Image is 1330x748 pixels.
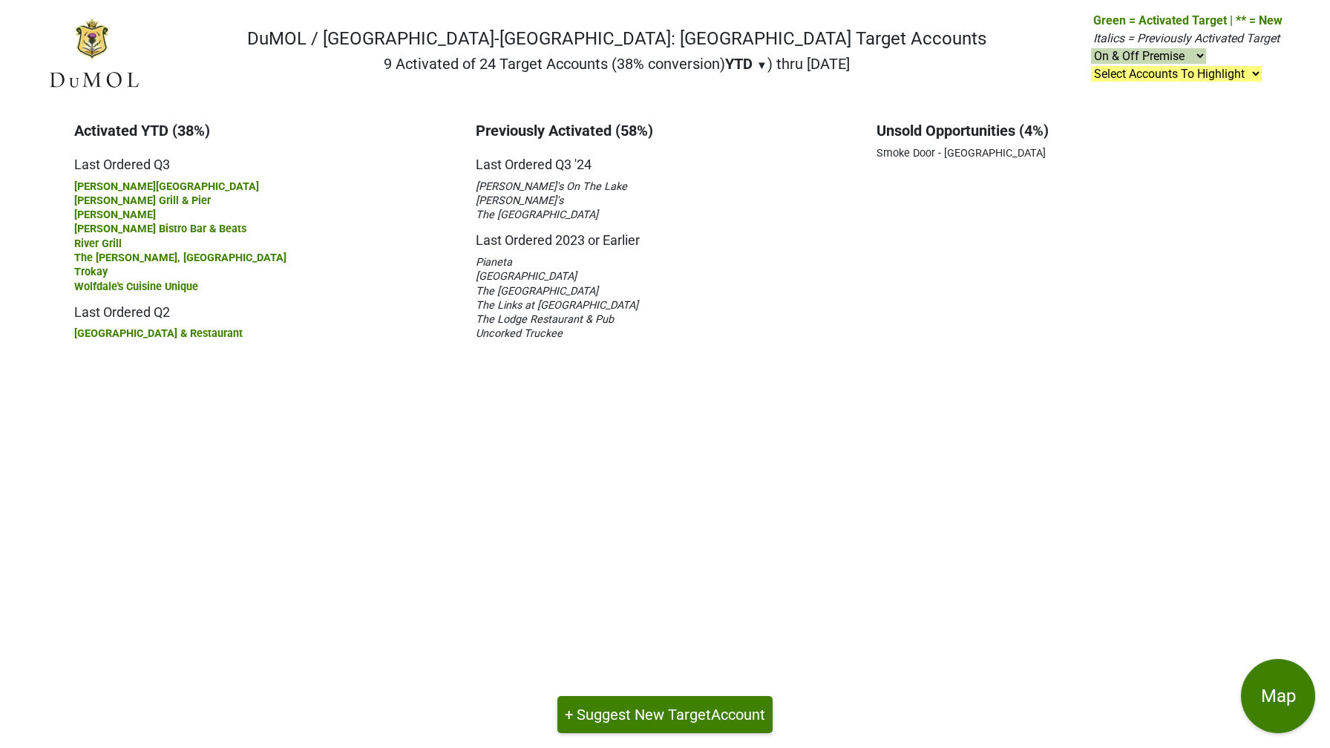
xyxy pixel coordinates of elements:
img: DuMOL [47,17,140,91]
span: The [GEOGRAPHIC_DATA] [476,285,598,298]
span: The [PERSON_NAME], [GEOGRAPHIC_DATA] [74,252,286,264]
h2: 9 Activated of 24 Target Accounts (38% conversion) ) thru [DATE] [247,55,986,73]
span: Green = Activated Target | ** = New [1093,13,1282,27]
span: Uncorked Truckee [476,327,563,340]
span: The [GEOGRAPHIC_DATA] [476,209,598,221]
span: [PERSON_NAME] Grill & Pier [74,194,211,207]
h3: Unsold Opportunities (4%) [877,122,1256,140]
button: Map [1241,659,1315,733]
span: River Grill [74,237,122,250]
span: Wolfdale's Cuisine Unique [74,280,198,293]
span: YTD [725,55,753,73]
span: [GEOGRAPHIC_DATA] & Restaurant [74,327,243,340]
h5: Last Ordered Q2 [74,293,453,321]
h3: Previously Activated (58%) [476,122,855,140]
span: [PERSON_NAME]'s On The Lake [476,180,627,193]
h5: Last Ordered 2023 or Earlier [476,221,855,249]
span: ▼ [756,59,767,72]
span: Italics = Previously Activated Target [1093,31,1280,45]
span: The Lodge Restaurant & Pub [476,313,614,326]
h1: DuMOL / [GEOGRAPHIC_DATA]-[GEOGRAPHIC_DATA]: [GEOGRAPHIC_DATA] Target Accounts [247,28,986,50]
h5: Last Ordered Q3 [74,145,453,173]
button: + Suggest New TargetAccount [557,696,773,733]
h3: Activated YTD (38%) [74,122,453,140]
span: [GEOGRAPHIC_DATA] [476,270,577,283]
h5: Last Ordered Q3 '24 [476,145,855,173]
span: [PERSON_NAME]'s [476,194,563,207]
span: Account [711,706,765,724]
span: [PERSON_NAME] [74,209,156,221]
span: The Links at [GEOGRAPHIC_DATA] [476,299,638,312]
span: [PERSON_NAME][GEOGRAPHIC_DATA] [74,180,259,193]
span: Trokay [74,266,108,278]
span: [PERSON_NAME] Bistro Bar & Beats [74,223,246,235]
span: Pianeta [476,256,512,269]
span: Smoke Door - [GEOGRAPHIC_DATA] [877,147,1046,160]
